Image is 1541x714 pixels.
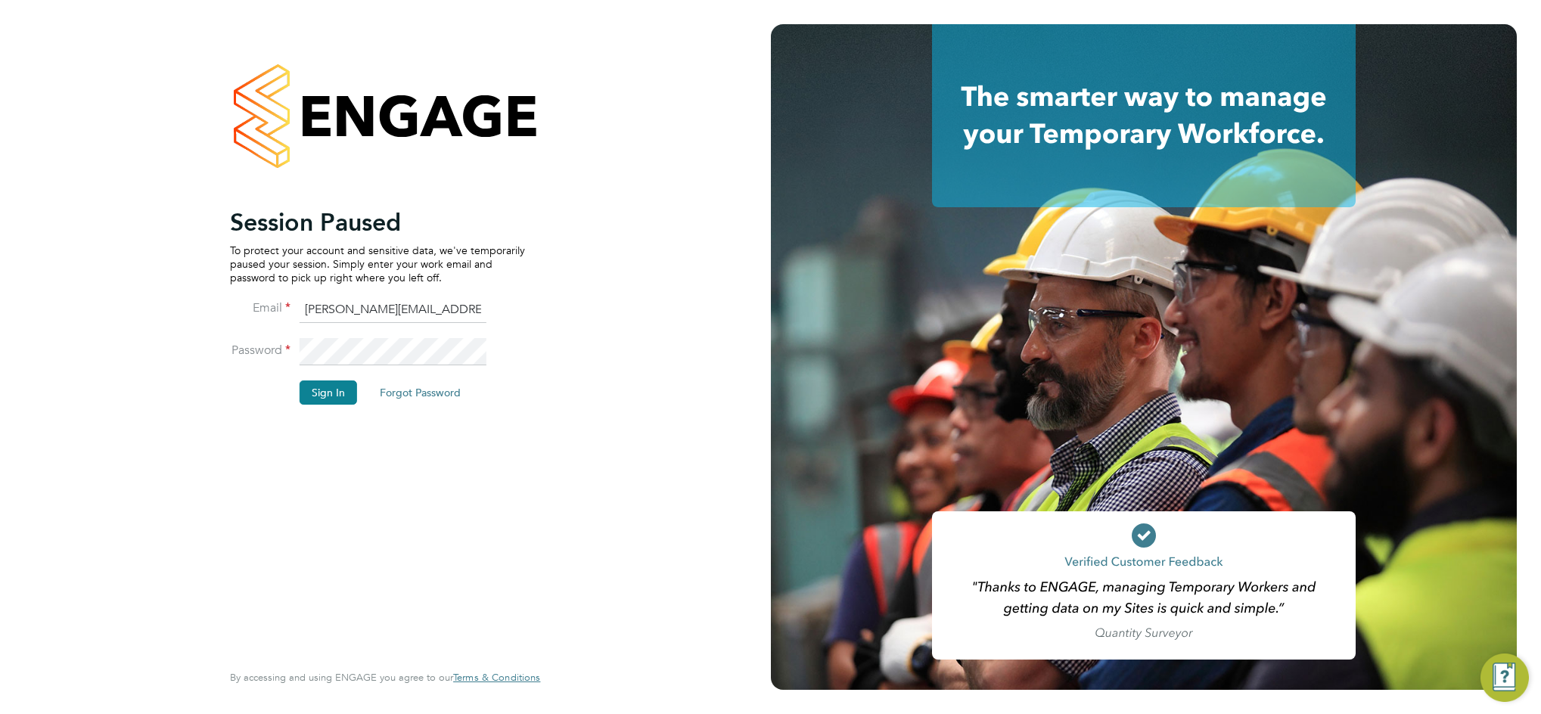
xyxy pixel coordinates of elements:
[453,671,540,684] span: Terms & Conditions
[230,207,525,237] h2: Session Paused
[300,380,357,405] button: Sign In
[230,300,290,316] label: Email
[230,244,525,285] p: To protect your account and sensitive data, we've temporarily paused your session. Simply enter y...
[368,380,473,405] button: Forgot Password
[453,672,540,684] a: Terms & Conditions
[230,343,290,359] label: Password
[1480,653,1529,702] button: Engage Resource Center
[300,296,486,324] input: Enter your work email...
[230,671,540,684] span: By accessing and using ENGAGE you agree to our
